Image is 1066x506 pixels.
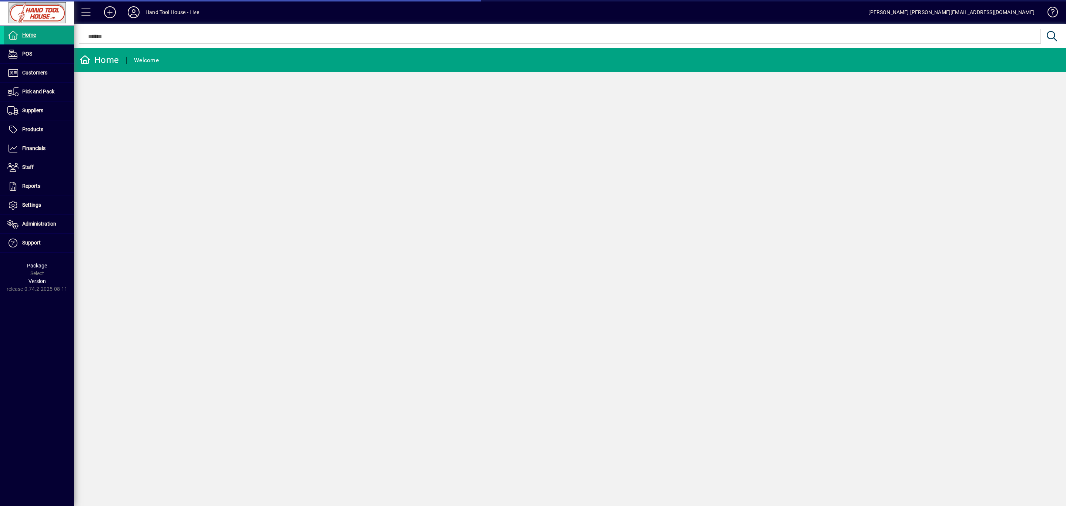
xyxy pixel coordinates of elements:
[4,83,74,101] a: Pick and Pack
[22,221,56,227] span: Administration
[4,101,74,120] a: Suppliers
[134,54,159,66] div: Welcome
[22,145,46,151] span: Financials
[22,240,41,246] span: Support
[29,278,46,284] span: Version
[4,158,74,177] a: Staff
[22,51,32,57] span: POS
[22,164,34,170] span: Staff
[98,6,122,19] button: Add
[22,32,36,38] span: Home
[4,45,74,63] a: POS
[80,54,119,66] div: Home
[22,126,43,132] span: Products
[22,70,47,76] span: Customers
[4,64,74,82] a: Customers
[22,202,41,208] span: Settings
[22,183,40,189] span: Reports
[4,120,74,139] a: Products
[22,89,54,94] span: Pick and Pack
[4,215,74,233] a: Administration
[868,6,1035,18] div: [PERSON_NAME] [PERSON_NAME][EMAIL_ADDRESS][DOMAIN_NAME]
[22,107,43,113] span: Suppliers
[27,263,47,269] span: Package
[145,6,199,18] div: Hand Tool House - Live
[122,6,145,19] button: Profile
[4,234,74,252] a: Support
[4,139,74,158] a: Financials
[4,177,74,196] a: Reports
[1042,1,1057,26] a: Knowledge Base
[4,196,74,214] a: Settings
